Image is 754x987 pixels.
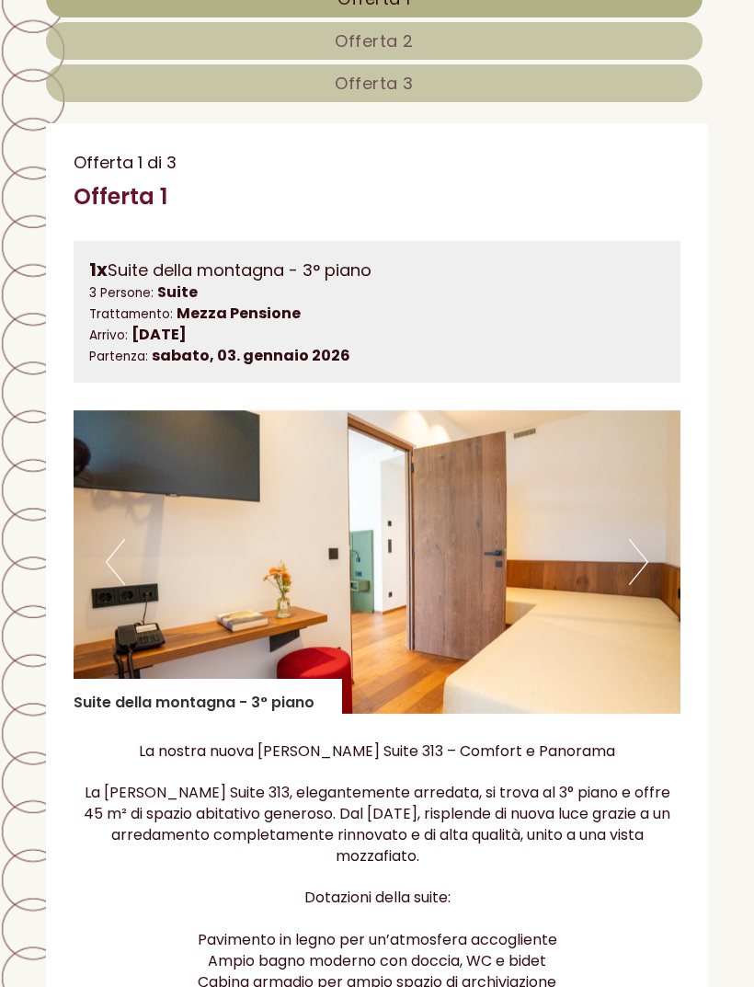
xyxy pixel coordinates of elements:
[89,257,108,282] b: 1x
[131,324,187,345] b: [DATE]
[106,539,125,585] button: Previous
[89,257,665,283] div: Suite della montagna - 3° piano
[74,181,167,212] div: Offerta 1
[152,345,350,366] b: sabato, 03. gennaio 2026
[14,53,312,109] div: Buon giorno, come possiamo aiutarla?
[157,281,198,303] b: Suite
[89,284,154,302] small: 3 Persone:
[510,479,608,517] button: Invia
[74,679,342,714] div: Suite della montagna - 3° piano
[89,348,148,365] small: Partenza:
[74,410,680,714] img: image
[177,303,301,324] b: Mezza Pensione
[629,539,648,585] button: Next
[89,305,173,323] small: Trattamento:
[260,14,348,44] div: martedì
[28,93,303,106] small: 09:46
[74,151,177,174] span: Offerta 1 di 3
[89,327,128,344] small: Arrivo:
[335,72,414,95] span: Offerta 3
[335,29,414,52] span: Offerta 2
[28,57,303,72] div: Hotel Tenz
